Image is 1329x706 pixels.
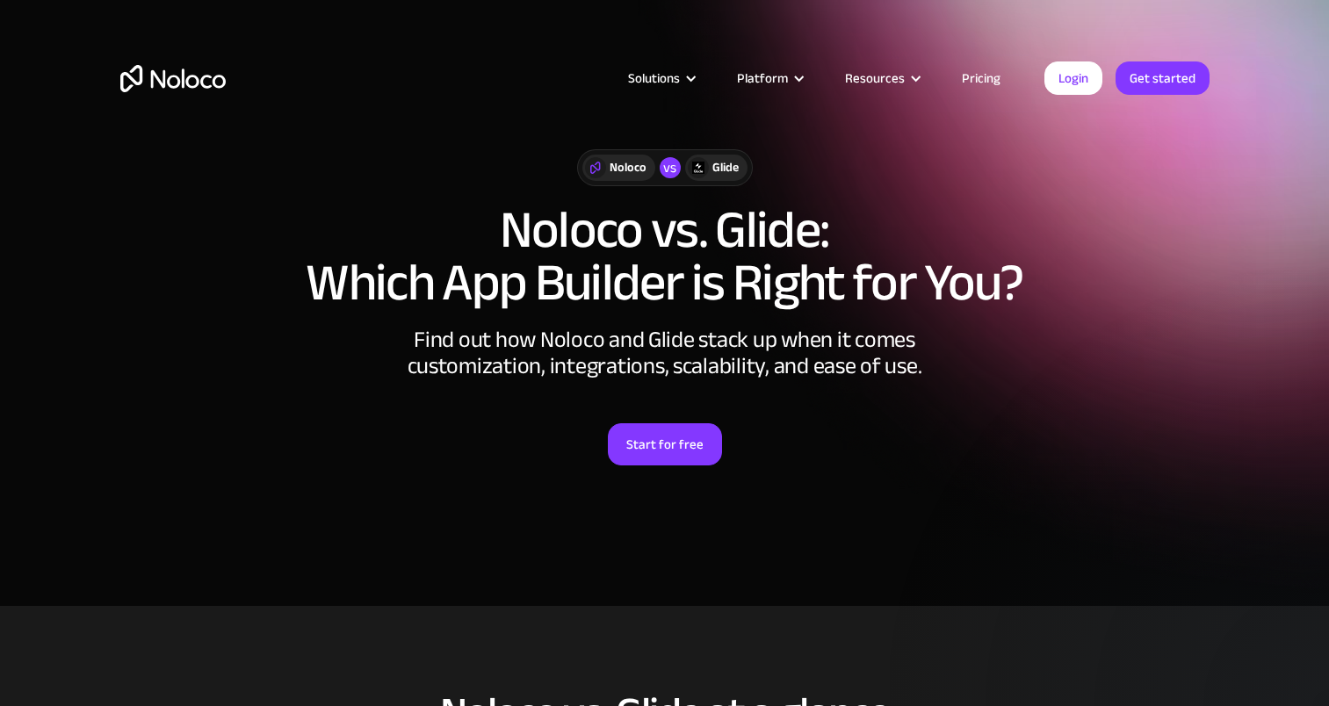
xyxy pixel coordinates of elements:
a: Start for free [608,423,722,465]
a: home [120,65,226,92]
div: Find out how Noloco and Glide stack up when it comes customization, integrations, scalability, an... [401,327,928,379]
div: Resources [845,67,905,90]
div: Resources [823,67,940,90]
div: Platform [715,67,823,90]
a: Pricing [940,67,1022,90]
div: Glide [712,158,739,177]
div: Platform [737,67,788,90]
a: Login [1044,61,1102,95]
div: Solutions [628,67,680,90]
a: Get started [1116,61,1210,95]
h1: Noloco vs. Glide: Which App Builder is Right for You? [120,204,1210,309]
div: vs [660,157,681,178]
div: Noloco [610,158,646,177]
div: Solutions [606,67,715,90]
